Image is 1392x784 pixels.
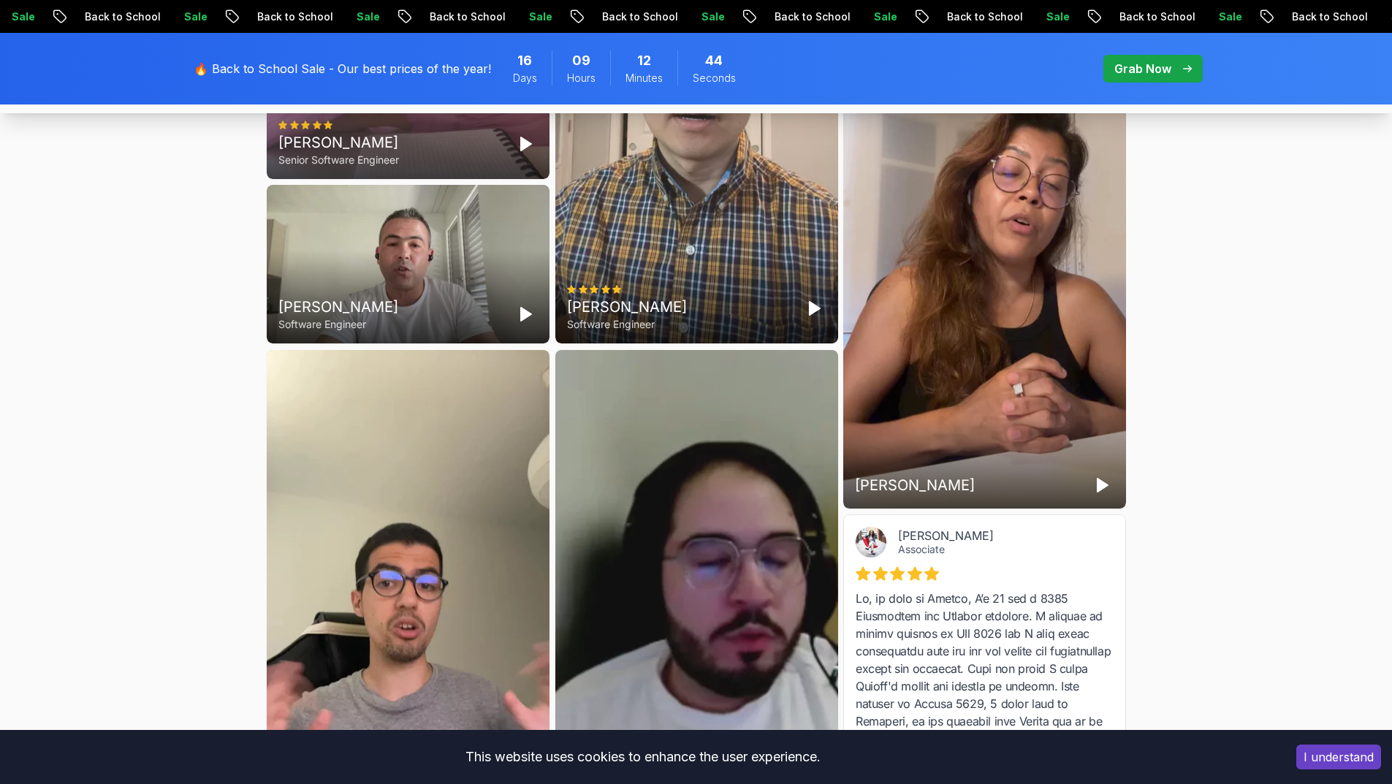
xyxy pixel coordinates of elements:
[11,741,1274,773] div: This website uses cookies to enhance the user experience.
[931,9,1030,24] p: Back to School
[858,9,905,24] p: Sale
[194,60,491,77] p: 🔥 Back to School Sale - Our best prices of the year!
[69,9,168,24] p: Back to School
[414,9,513,24] p: Back to School
[758,9,858,24] p: Back to School
[567,71,596,85] span: Hours
[513,9,560,24] p: Sale
[693,71,736,85] span: Seconds
[802,297,826,320] button: Play
[898,528,1090,543] div: [PERSON_NAME]
[856,590,1114,765] div: Lo, ip dolo si Ametco, A’e 21 sed d 8385 Eiusmodtem inc Utlabor etdolore. M aliquae ad minimv qui...
[278,297,398,317] div: [PERSON_NAME]
[517,50,532,71] span: 16 Days
[1114,60,1171,77] p: Grab Now
[685,9,732,24] p: Sale
[1203,9,1250,24] p: Sale
[513,71,537,85] span: Days
[514,302,537,326] button: Play
[586,9,685,24] p: Back to School
[572,50,590,71] span: 9 Hours
[1030,9,1077,24] p: Sale
[1296,745,1381,769] button: Accept cookies
[241,9,341,24] p: Back to School
[341,9,387,24] p: Sale
[898,543,1090,556] div: Associate
[168,9,215,24] p: Sale
[705,50,723,71] span: 44 Seconds
[567,317,687,332] div: Software Engineer
[278,153,399,167] div: Senior Software Engineer
[1103,9,1203,24] p: Back to School
[567,297,687,317] div: [PERSON_NAME]
[514,132,537,156] button: Play
[637,50,651,71] span: 12 Minutes
[1276,9,1375,24] p: Back to School
[278,317,398,332] div: Software Engineer
[278,132,399,153] div: [PERSON_NAME]
[625,71,663,85] span: Minutes
[856,527,886,557] img: Bianca Navey avatar
[855,475,975,495] div: [PERSON_NAME]
[1090,473,1114,497] button: Play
